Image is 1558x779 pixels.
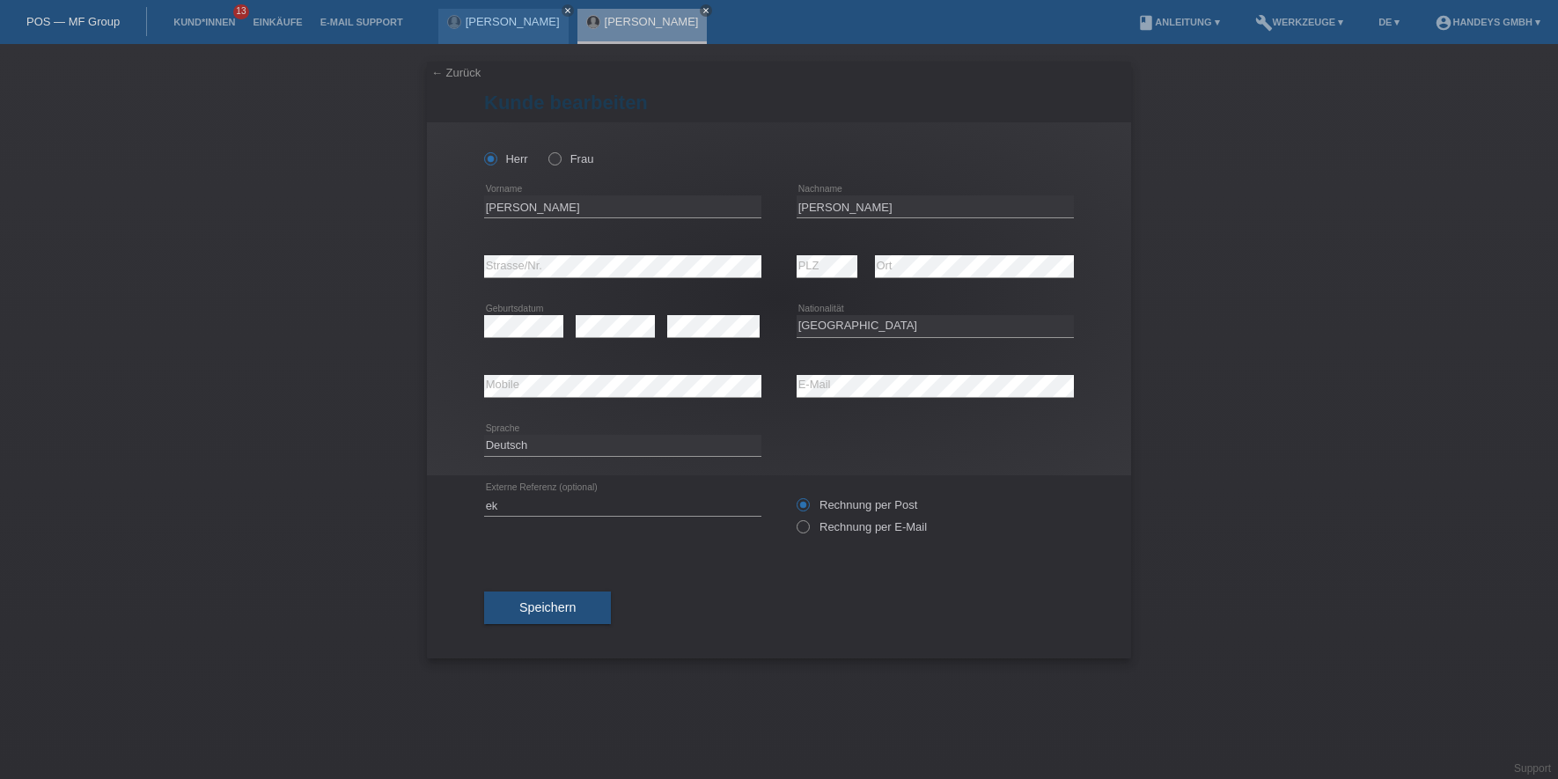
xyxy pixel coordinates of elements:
a: Einkäufe [244,17,311,27]
span: 13 [233,4,249,19]
label: Herr [484,152,528,165]
a: [PERSON_NAME] [466,15,560,28]
input: Rechnung per E-Mail [797,520,808,542]
input: Frau [548,152,560,164]
label: Rechnung per E-Mail [797,520,927,533]
a: Kund*innen [165,17,244,27]
button: Speichern [484,592,611,625]
i: close [702,6,710,15]
i: build [1255,14,1273,32]
span: Speichern [519,600,576,614]
a: DE ▾ [1370,17,1408,27]
input: Rechnung per Post [797,498,808,520]
label: Frau [548,152,593,165]
a: close [700,4,712,17]
i: close [563,6,572,15]
a: bookAnleitung ▾ [1128,17,1228,27]
h1: Kunde bearbeiten [484,92,1074,114]
a: account_circleHandeys GmbH ▾ [1426,17,1549,27]
a: POS — MF Group [26,15,120,28]
input: Herr [484,152,496,164]
a: Support [1514,762,1551,775]
a: buildWerkzeuge ▾ [1246,17,1353,27]
a: ← Zurück [431,66,481,79]
a: E-Mail Support [312,17,412,27]
a: close [562,4,574,17]
i: account_circle [1435,14,1452,32]
a: [PERSON_NAME] [605,15,699,28]
label: Rechnung per Post [797,498,917,511]
i: book [1137,14,1155,32]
